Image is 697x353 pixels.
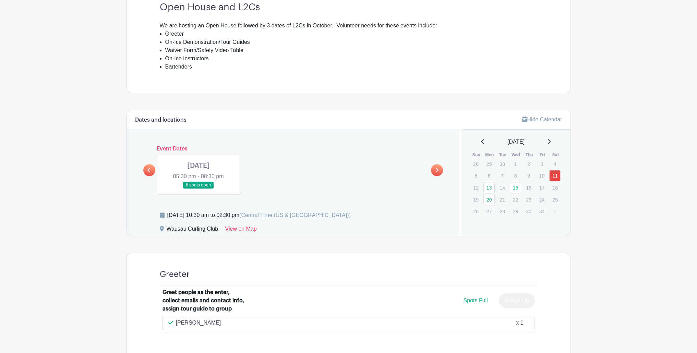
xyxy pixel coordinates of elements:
p: 16 [523,182,534,193]
th: Mon [483,151,496,158]
h6: Event Dates [155,146,431,152]
p: 22 [510,194,521,205]
p: 25 [549,194,561,205]
p: 29 [483,159,495,169]
a: 11 [549,170,561,181]
p: 23 [523,194,534,205]
h4: Greeter [160,269,190,279]
p: 8 [510,170,521,181]
p: 30 [496,159,508,169]
li: On-Ice Demonstration/Tour Guides [165,38,538,46]
p: 28 [470,159,481,169]
a: 13 [483,182,495,193]
p: 1 [549,206,561,217]
div: Greet people as the enter, collect emails and contact info, assign tour guide to group [163,288,248,313]
p: [PERSON_NAME] [176,319,221,327]
p: 24 [536,194,548,205]
th: Sun [470,151,483,158]
li: Greeter [165,30,538,38]
p: 28 [496,206,508,217]
p: 4 [549,159,561,169]
p: 3 [536,159,548,169]
span: (Central Time (US & [GEOGRAPHIC_DATA])) [239,212,351,218]
th: Fri [536,151,549,158]
p: 9 [523,170,534,181]
p: 14 [496,182,508,193]
a: View on Map [225,225,257,236]
th: Sat [549,151,562,158]
th: Tue [496,151,509,158]
p: 26 [470,206,481,217]
p: 18 [549,182,561,193]
a: 20 [483,194,495,205]
p: 19 [470,194,481,205]
div: Wausau Curling Club, [167,225,220,236]
span: Spots Full [463,297,488,303]
p: 1 [510,159,521,169]
p: 21 [496,194,508,205]
h6: Dates and locations [135,117,187,123]
p: 17 [536,182,548,193]
th: Wed [509,151,523,158]
li: On-Ice Instructors [165,54,538,63]
li: Waiver Form/Safety Video Table [165,46,538,54]
th: Thu [522,151,536,158]
a: Hide Calendar [522,117,562,122]
h3: Open House and L2Cs [160,2,538,13]
p: 2 [523,159,534,169]
p: 29 [510,206,521,217]
span: [DATE] [507,138,525,146]
p: 6 [483,170,495,181]
li: Bartenders [165,63,538,71]
p: 31 [536,206,548,217]
div: [DATE] 10:30 am to 02:30 pm [167,211,351,219]
p: 7 [496,170,508,181]
p: 10 [536,170,548,181]
p: 12 [470,182,481,193]
p: 27 [483,206,495,217]
div: We are hosting an Open House followed by 3 dates of L2Cs in October. Volunteer needs for these ev... [160,22,538,30]
p: 5 [470,170,481,181]
div: x 1 [516,319,523,327]
a: 15 [510,182,521,193]
p: 30 [523,206,534,217]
